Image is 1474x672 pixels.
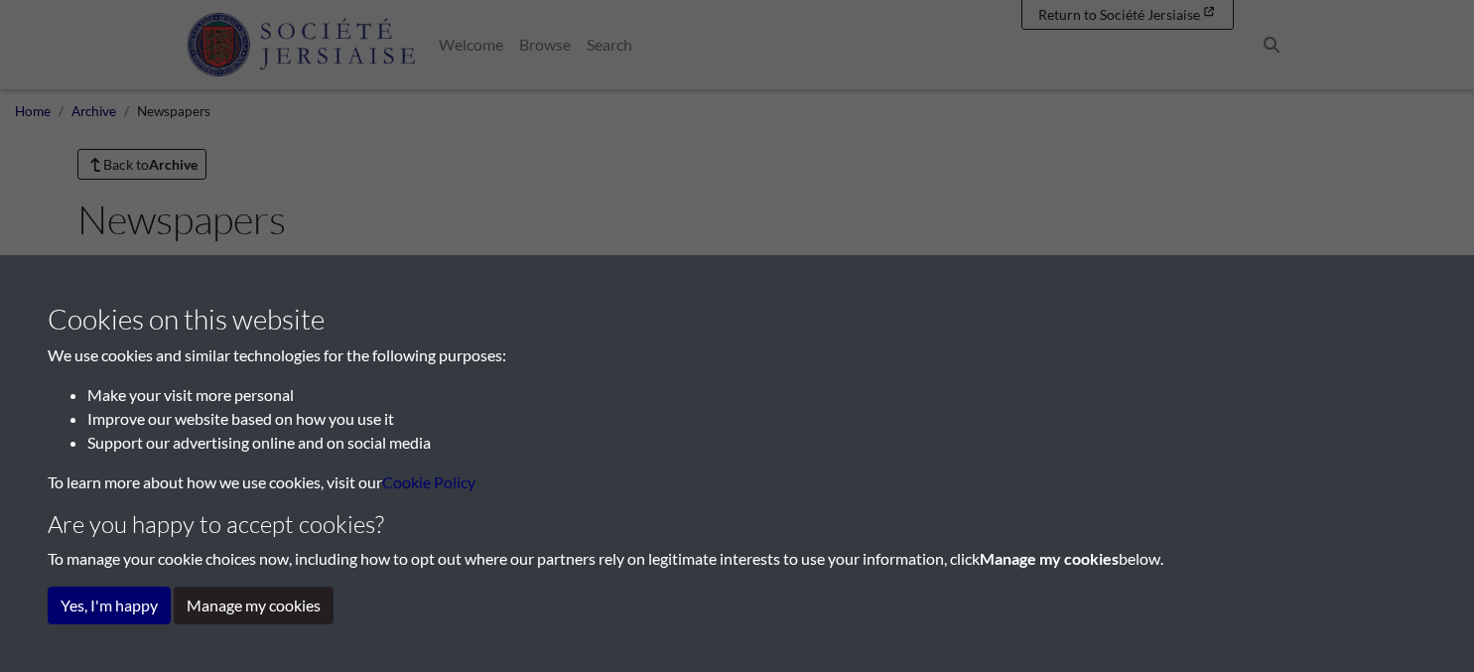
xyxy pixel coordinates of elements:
[48,343,1426,367] p: We use cookies and similar technologies for the following purposes:
[980,549,1119,568] strong: Manage my cookies
[48,587,171,624] button: Yes, I'm happy
[87,407,1426,431] li: Improve our website based on how you use it
[48,303,1426,336] h3: Cookies on this website
[87,383,1426,407] li: Make your visit more personal
[48,470,1426,494] p: To learn more about how we use cookies, visit our
[48,547,1426,571] p: To manage your cookie choices now, including how to opt out where our partners rely on legitimate...
[48,510,1426,539] h4: Are you happy to accept cookies?
[87,431,1426,455] li: Support our advertising online and on social media
[174,587,334,624] button: Manage my cookies
[382,472,475,491] a: learn more about cookies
